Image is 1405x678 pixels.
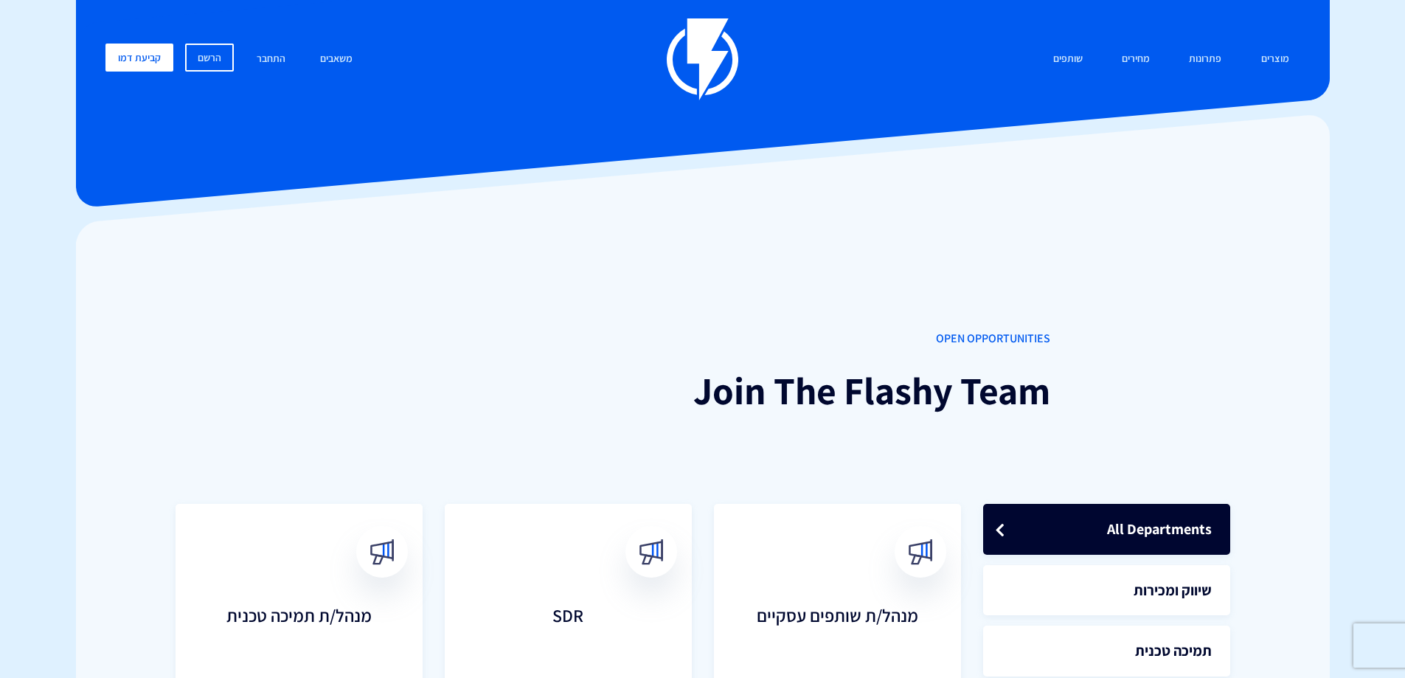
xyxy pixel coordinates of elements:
[190,606,408,665] h3: מנהל/ת תמיכה טכנית
[246,44,296,75] a: התחבר
[309,44,364,75] a: משאבים
[1178,44,1232,75] a: פתרונות
[638,539,664,565] img: broadcast.svg
[369,539,395,565] img: broadcast.svg
[355,370,1050,412] h1: Join The Flashy Team
[105,44,173,72] a: קביעת דמו
[1111,44,1161,75] a: מחירים
[1250,44,1300,75] a: מוצרים
[983,565,1230,616] a: שיווק ומכירות
[1042,44,1094,75] a: שותפים
[907,539,933,565] img: broadcast.svg
[185,44,234,72] a: הרשם
[729,606,946,665] h3: מנהל/ת שותפים עסקיים
[355,331,1050,347] span: OPEN OPPORTUNITIES
[459,606,677,665] h3: SDR
[983,504,1230,555] a: All Departments
[983,626,1230,677] a: תמיכה טכנית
